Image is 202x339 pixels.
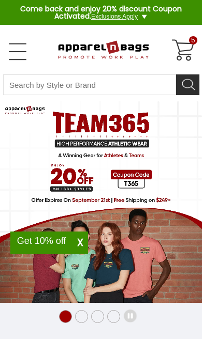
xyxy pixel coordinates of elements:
[189,36,198,44] span: 5
[10,237,73,245] div: Get 10% off
[181,75,196,91] img: search icon
[176,74,199,95] button: Search
[91,13,138,20] a: Exclusions Apply
[7,41,28,62] a: Open Left Menu
[42,33,149,66] img: ApparelnBags.com Official Website
[169,38,194,63] a: 5
[73,237,88,249] span: X
[3,74,176,95] input: Search By Style or Brand
[42,33,160,68] a: ApparelnBags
